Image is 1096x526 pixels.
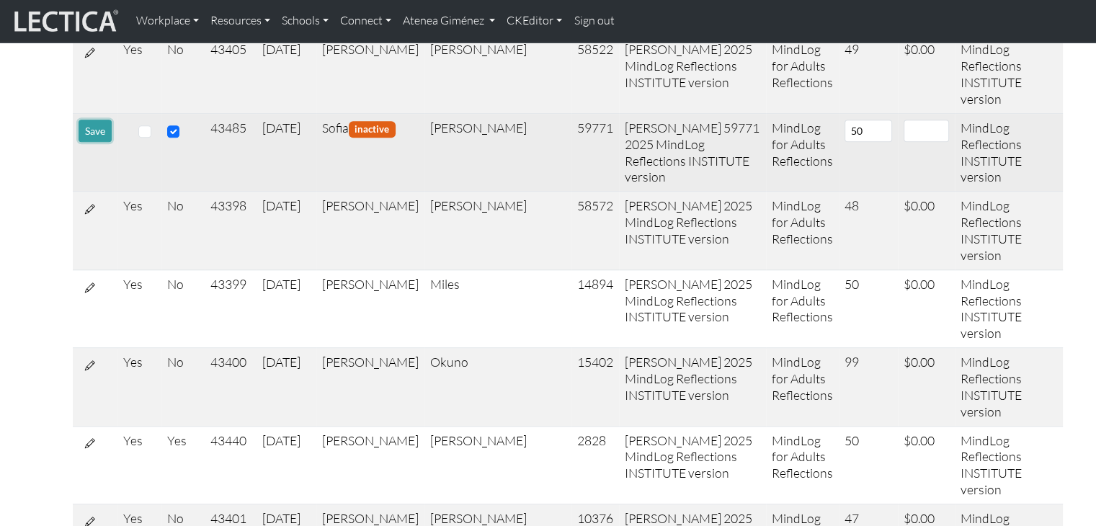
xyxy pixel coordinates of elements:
td: MindLog Reflections INSTITUTE version [955,269,1063,347]
td: MindLog for Adults Reflections [766,269,839,347]
td: [PERSON_NAME] 2025 MindLog Reflections INSTITUTE version [619,35,766,113]
td: [PERSON_NAME] [424,192,571,269]
div: Yes [123,41,156,58]
td: 58572 [571,192,619,269]
td: Sofia [316,113,424,191]
div: No [167,41,199,58]
a: Connect [334,6,397,36]
td: [PERSON_NAME] [424,113,571,191]
td: 15402 [571,348,619,426]
span: $0.00 [904,432,935,448]
td: 43405 [205,35,257,113]
td: [PERSON_NAME] [424,426,571,504]
span: $0.00 [904,41,935,57]
td: MindLog for Adults Reflections [766,35,839,113]
div: Yes [123,432,156,449]
td: [DATE] [257,113,316,191]
td: [PERSON_NAME] 2025 MindLog Reflections INSTITUTE version [619,192,766,269]
td: 43399 [205,269,257,347]
td: [PERSON_NAME] [424,35,571,113]
span: $0.00 [904,276,935,292]
div: Yes [123,197,156,214]
button: Save [79,120,112,142]
a: CKEditor [501,6,568,36]
td: [PERSON_NAME] 2025 MindLog Reflections INSTITUTE version [619,426,766,504]
td: MindLog Reflections INSTITUTE version [955,113,1063,191]
span: 47 [845,510,859,526]
td: 43485 [205,113,257,191]
td: 43400 [205,348,257,426]
span: 99 [845,354,859,370]
td: 14894 [571,269,619,347]
td: MindLog Reflections INSTITUTE version [955,426,1063,504]
span: $0.00 [904,197,935,213]
div: Yes [167,432,199,449]
td: 2828 [571,426,619,504]
div: Yes [123,276,156,293]
td: [PERSON_NAME] 2025 MindLog Reflections INSTITUTE version [619,348,766,426]
a: Schools [276,6,334,36]
td: Okuno [424,348,571,426]
td: MindLog Reflections INSTITUTE version [955,35,1063,113]
td: 43398 [205,192,257,269]
td: [PERSON_NAME] [316,269,424,347]
td: [PERSON_NAME] 2025 MindLog Reflections INSTITUTE version [619,269,766,347]
td: MindLog for Adults Reflections [766,192,839,269]
td: [PERSON_NAME] 59771 2025 MindLog Reflections INSTITUTE version [619,113,766,191]
td: MindLog Reflections INSTITUTE version [955,348,1063,426]
td: [PERSON_NAME] [316,426,424,504]
td: MindLog for Adults Reflections [766,348,839,426]
td: MindLog for Adults Reflections [766,426,839,504]
div: Yes [123,354,156,370]
span: 50 [845,276,859,292]
td: 59771 [571,113,619,191]
td: [PERSON_NAME] [316,192,424,269]
td: [DATE] [257,348,316,426]
td: [DATE] [257,192,316,269]
span: $0.00 [904,510,935,526]
span: 48 [845,197,859,213]
td: 43440 [205,426,257,504]
span: $0.00 [904,354,935,370]
td: 58522 [571,35,619,113]
a: Resources [205,6,276,36]
span: inactive [349,121,396,137]
td: Miles [424,269,571,347]
td: [DATE] [257,35,316,113]
div: No [167,276,199,293]
a: Atenea Giménez [397,6,501,36]
span: 49 [845,41,859,57]
td: MindLog for Adults Reflections [766,113,839,191]
a: Workplace [130,6,205,36]
td: [PERSON_NAME] [316,35,424,113]
img: lecticalive [11,7,119,35]
td: MindLog Reflections INSTITUTE version [955,192,1063,269]
span: 50 [845,432,859,448]
td: [PERSON_NAME] [316,348,424,426]
td: [DATE] [257,426,316,504]
div: No [167,197,199,214]
a: Sign out [568,6,620,36]
td: [DATE] [257,269,316,347]
div: No [167,354,199,370]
